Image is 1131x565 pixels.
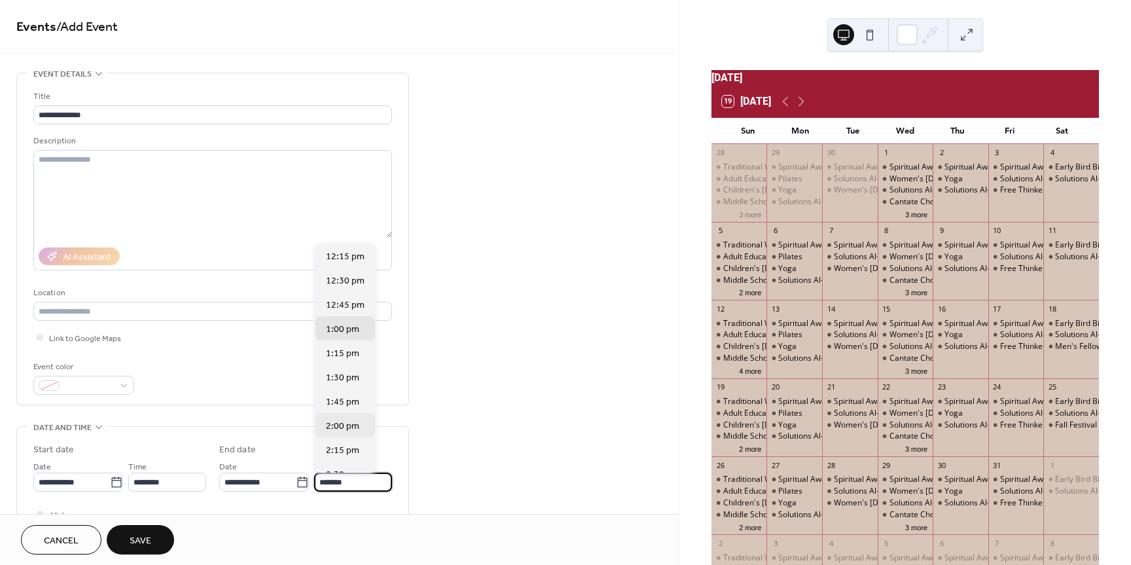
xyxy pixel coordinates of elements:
div: Spiritual Awakenings [878,240,933,251]
div: Women's [DEMOGRAPHIC_DATA] Study (Zoom) [834,420,1007,431]
div: Solutions Al-Anon [1000,251,1064,263]
div: Solutions Al-Anon [889,263,954,274]
div: Spiritual Awakenings [1000,318,1076,329]
div: Spiritual Awakenings [944,318,1020,329]
div: 17 [992,304,1002,314]
div: 6 [770,226,780,236]
div: Yoga [778,185,797,196]
span: 2:00 pm [326,420,359,433]
div: Cantate Choir [878,275,933,286]
div: Free Thinkers [988,263,1044,274]
div: Spiritual Awakenings [778,240,854,251]
div: Spiritual Awakenings [834,240,910,251]
div: Spiritual Awakenings [889,474,965,485]
div: Solutions Al-Anon [1055,486,1119,497]
div: Yoga [944,173,963,185]
div: Yoga [778,420,797,431]
div: Free Thinkers [988,185,1044,196]
div: Women's [DEMOGRAPHIC_DATA] Study [889,173,1034,185]
div: 26 [715,460,725,470]
div: Women's Bible Study (Zoom) [822,420,878,431]
div: Traditional Worship, in-person and livestreamed [723,474,899,485]
div: 1 [1047,460,1057,470]
div: Spiritual Awakenings [766,396,822,407]
span: Date [33,460,51,474]
span: 1:45 pm [326,395,359,409]
div: Spiritual Awakenings [1000,162,1076,173]
div: Solutions Al-Anon [933,185,988,196]
div: Solutions Al-Anon [889,420,954,431]
div: Traditional Worship, in-person and livestreamed [711,474,767,485]
div: 4 [1047,148,1057,158]
div: Spiritual Awakenings [834,474,910,485]
div: Women's Bible Study [878,173,933,185]
div: Tue [827,118,879,144]
div: 12 [715,304,725,314]
div: Women's [DEMOGRAPHIC_DATA] Study (Zoom) [834,263,1007,274]
button: 3 more [734,208,766,219]
div: Free Thinkers [1000,341,1050,352]
div: Solutions Al-Anon [778,196,842,208]
div: Solutions Al-Anon [878,263,933,274]
div: Children's Sunday School (PS - Gr 5) [711,263,767,274]
div: Early Bird Big Book [1055,162,1124,173]
div: Solutions Al-Anon [1000,173,1064,185]
span: Event details [33,67,92,81]
div: Solutions Al-Anon [933,341,988,352]
div: Yoga [766,341,822,352]
div: 5 [715,226,725,236]
div: Pilates [766,251,822,263]
div: Middle School Faith Formation [711,275,767,286]
div: Middle School Faith Formation [711,431,767,442]
div: Yoga [933,408,988,419]
div: Cantate Choir [878,196,933,208]
div: Spiritual Awakenings [834,162,910,173]
div: Children's Sunday School (PS - Gr 5) [711,341,767,352]
div: Spiritual Awakenings [778,162,854,173]
div: Middle School Faith Formation [711,196,767,208]
div: Solutions Al-Anon [766,275,822,286]
div: 19 [715,382,725,392]
div: Women's Bible Study (Zoom) [822,341,878,352]
div: Yoga [944,486,963,497]
div: 20 [770,382,780,392]
div: Yoga [944,408,963,419]
div: 9 [937,226,946,236]
div: Children's Sunday School (PS - Gr 5) [711,185,767,196]
span: Link to Google Maps [49,332,121,346]
div: Solutions Al-Anon [988,329,1044,340]
span: 1:30 pm [326,371,359,385]
div: 31 [992,460,1002,470]
div: 30 [826,148,836,158]
div: Solutions Al-Anon [766,196,822,208]
div: Middle School Faith Formation [723,431,833,442]
div: Location [33,286,389,300]
div: Solutions Al-Anon [988,173,1044,185]
div: Women's [DEMOGRAPHIC_DATA] Study (Zoom) [834,341,1007,352]
div: 10 [992,226,1002,236]
div: Thu [931,118,984,144]
div: Early Bird Big Book [1043,396,1099,407]
div: Children's [DATE] School (PS - Gr 5) [723,420,852,431]
div: Early Bird Big Book [1055,396,1124,407]
div: Cantate Choir [889,275,940,286]
div: Spiritual Awakenings [766,474,822,485]
div: 28 [715,148,725,158]
div: Traditional Worship, in-person and livestreamed [711,240,767,251]
div: Spiritual Awakenings [889,162,965,173]
span: 2:30 pm [326,468,359,482]
div: 14 [826,304,836,314]
div: 22 [882,382,891,392]
div: Free Thinkers [988,420,1044,431]
div: Yoga [778,341,797,352]
div: Solutions Al-Anon [834,251,898,263]
span: Date [219,460,237,474]
div: Fall Festival [1055,420,1097,431]
div: Spiritual Awakenings [889,396,965,407]
div: 16 [937,304,946,314]
div: Cantate Choir [889,196,940,208]
div: Yoga [766,263,822,274]
div: Traditional Worship, in-person and livestreamed [711,162,767,173]
div: Adult Education [723,173,780,185]
div: Solutions Al-Anon [1043,408,1099,419]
